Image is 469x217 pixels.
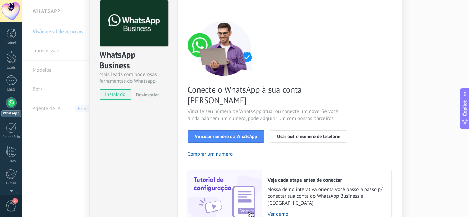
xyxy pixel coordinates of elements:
[268,186,385,207] span: Nossa demo interativa orienta você passo a passo p/ conectar sua conta do WhatsApp Business à [GE...
[188,130,265,143] button: Vincular número do WhatsApp
[461,100,468,116] span: Copilot
[188,151,233,157] button: Comprar um número
[100,71,167,84] div: Mais leads com poderosas ferramentas do Whatsapp
[1,135,21,140] div: Calendário
[188,84,351,106] span: Conecte o WhatsApp à sua conta [PERSON_NAME]
[133,89,159,100] button: Desinstalar
[188,21,260,76] img: connect number
[188,108,351,122] span: Vincule seu número de WhatsApp atual ou conecte um novo. Se você ainda não tem um número, pode ad...
[100,0,168,47] img: logo_main.png
[277,134,340,139] span: Usar outro número de telefone
[1,65,21,70] div: Leads
[195,134,258,139] span: Vincular número do WhatsApp
[1,159,21,164] div: Listas
[270,130,347,143] button: Usar outro número de telefone
[100,89,131,100] span: instalado
[100,49,167,71] div: WhatsApp Business
[1,41,21,45] div: Painel
[1,181,21,186] div: E-mail
[12,198,18,204] span: 2
[136,92,159,98] span: Desinstalar
[268,177,385,183] h2: Veja cada etapa antes de conectar
[1,110,21,117] div: WhatsApp
[1,87,21,92] div: Chats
